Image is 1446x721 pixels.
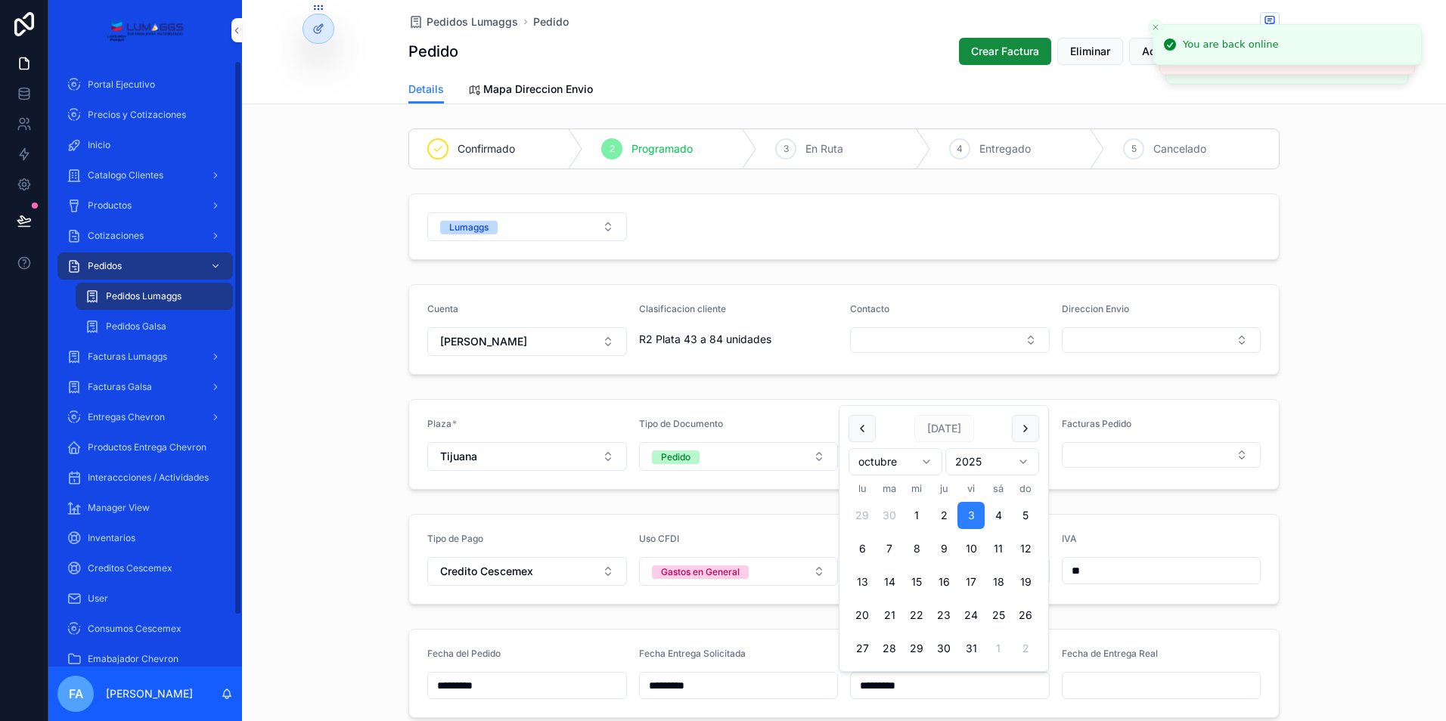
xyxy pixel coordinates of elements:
a: Pedidos Galsa [76,313,233,340]
span: Programado [631,141,693,156]
button: Eliminar [1057,38,1123,65]
a: User [57,585,233,612]
span: Facturas Galsa [88,381,152,393]
a: Pedidos Lumaggs [408,14,518,29]
button: domingo, 5 de octubre de 2025 [1012,502,1039,529]
button: miércoles, 15 de octubre de 2025 [903,568,930,596]
a: Pedido [533,14,569,29]
span: Credito Cescemex [440,564,533,579]
button: lunes, 13 de octubre de 2025 [849,568,876,596]
span: 2 [610,143,615,155]
span: User [88,593,108,605]
button: viernes, 31 de octubre de 2025 [957,635,985,662]
button: Close toast [1148,20,1163,35]
button: martes, 7 de octubre de 2025 [876,535,903,562]
span: Crear Factura [971,44,1039,59]
a: Productos Entrega Chevron [57,434,233,461]
button: Select Button [427,442,627,471]
button: Select Button [639,442,839,471]
a: Inventarios [57,525,233,552]
a: Entregas Chevron [57,404,233,431]
span: Entregas Chevron [88,411,165,423]
button: miércoles, 29 de octubre de 2025 [903,635,930,662]
button: sábado, 18 de octubre de 2025 [985,568,1012,596]
span: Clasificacion cliente [639,303,726,314]
button: jueves, 16 de octubre de 2025 [930,568,957,596]
button: domingo, 19 de octubre de 2025 [1012,568,1039,596]
span: Fecha de Entrega Real [1062,648,1158,659]
img: App logo [107,18,183,42]
span: 3 [784,143,789,155]
button: sábado, 1 de noviembre de 2025 [985,635,1012,662]
button: Crear Factura [959,38,1051,65]
span: Uso CFDI [639,533,679,544]
button: domingo, 12 de octubre de 2025 [1012,535,1039,562]
th: sábado [985,481,1012,496]
button: lunes, 27 de octubre de 2025 [849,635,876,662]
a: Emabajador Chevron [57,645,233,673]
span: Action #3 [1142,44,1191,59]
span: Inicio [88,139,110,151]
button: Select Button [1062,327,1261,353]
span: Fecha Entrega Solicitada [639,648,746,659]
span: Cancelado [1153,141,1206,156]
button: Action #3 [1129,38,1204,65]
span: Confirmado [458,141,515,156]
button: martes, 14 de octubre de 2025 [876,568,903,596]
span: Facturas Pedido [1062,418,1131,429]
div: Lumaggs [449,221,489,234]
a: Mapa Direccion Envio [468,76,593,106]
button: Select Button [850,327,1050,353]
button: sábado, 25 de octubre de 2025 [985,602,1012,629]
button: lunes, 29 de septiembre de 2025 [849,502,876,529]
th: martes [876,481,903,496]
a: Precios y Cotizaciones [57,101,233,128]
span: Pedidos Lumaggs [427,14,518,29]
table: octubre 2025 [849,481,1039,662]
a: Pedidos [57,252,233,280]
span: Details [408,82,444,97]
button: Today, viernes, 3 de octubre de 2025, selected [957,502,985,529]
th: domingo [1012,481,1039,496]
button: Select Button [427,327,627,356]
span: Precios y Cotizaciones [88,109,186,121]
span: Tipo de Documento [639,418,723,429]
button: domingo, 26 de octubre de 2025 [1012,602,1039,629]
span: Tipo de Pago [427,533,483,544]
button: martes, 21 de octubre de 2025 [876,602,903,629]
div: Pedido [661,450,690,464]
th: lunes [849,481,876,496]
button: jueves, 9 de octubre de 2025 [930,535,957,562]
span: Eliminar [1070,44,1110,59]
a: Productos [57,192,233,219]
span: 5 [1131,143,1137,155]
span: Mapa Direccion Envio [483,82,593,97]
button: jueves, 2 de octubre de 2025 [930,502,957,529]
a: Catalogo Clientes [57,162,233,189]
button: domingo, 2 de noviembre de 2025 [1012,635,1039,662]
button: jueves, 23 de octubre de 2025 [930,602,957,629]
button: viernes, 24 de octubre de 2025 [957,602,985,629]
span: En Ruta [805,141,843,156]
a: Consumos Cescemex [57,615,233,642]
button: viernes, 10 de octubre de 2025 [957,535,985,562]
th: miércoles [903,481,930,496]
a: Cotizaciones [57,222,233,249]
a: Facturas Lumaggs [57,343,233,370]
button: sábado, 4 de octubre de 2025 [985,502,1012,529]
button: Select Button [1062,442,1261,468]
span: Catalogo Clientes [88,169,163,181]
span: R2 Plata 43 a 84 unidades [639,332,771,347]
a: Portal Ejecutivo [57,71,233,98]
button: Select Button [427,212,627,241]
a: Pedidos Lumaggs [76,283,233,310]
span: Pedidos Lumaggs [106,290,182,302]
div: scrollable content [48,60,242,667]
span: Pedidos [88,260,122,272]
a: Creditos Cescemex [57,555,233,582]
span: FA [69,685,83,703]
span: Emabajador Chevron [88,653,178,665]
span: Facturas Lumaggs [88,351,167,363]
div: You are back online [1183,37,1278,52]
span: Entregado [979,141,1031,156]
